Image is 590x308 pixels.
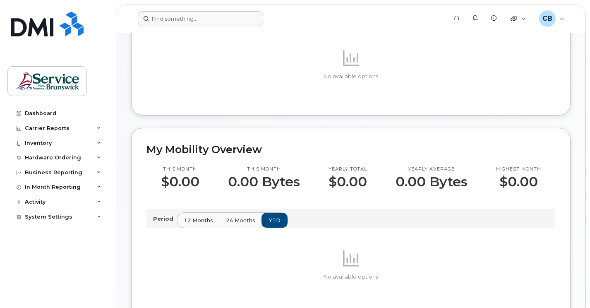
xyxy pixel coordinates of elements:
[161,166,199,173] p: This month
[226,217,255,224] span: 24 months
[329,166,367,173] p: Yearly total
[138,11,263,26] input: Find something...
[228,166,300,173] p: This month
[146,73,555,80] p: No available options
[228,174,300,189] p: 0.00 Bytes
[184,217,213,224] span: 12 months
[396,174,468,189] p: 0.00 Bytes
[161,174,199,189] p: $0.00
[496,174,541,189] p: $0.00
[146,273,555,281] p: No available options
[505,10,532,27] div: Quicklinks
[146,143,555,156] h2: My Mobility Overview
[153,215,177,223] p: Period
[542,14,552,24] span: CB
[496,166,541,173] p: Highest month
[533,10,570,27] div: Callaghan, Bernie (JPS/JSP)
[329,174,367,189] p: $0.00
[396,166,468,173] p: Yearly average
